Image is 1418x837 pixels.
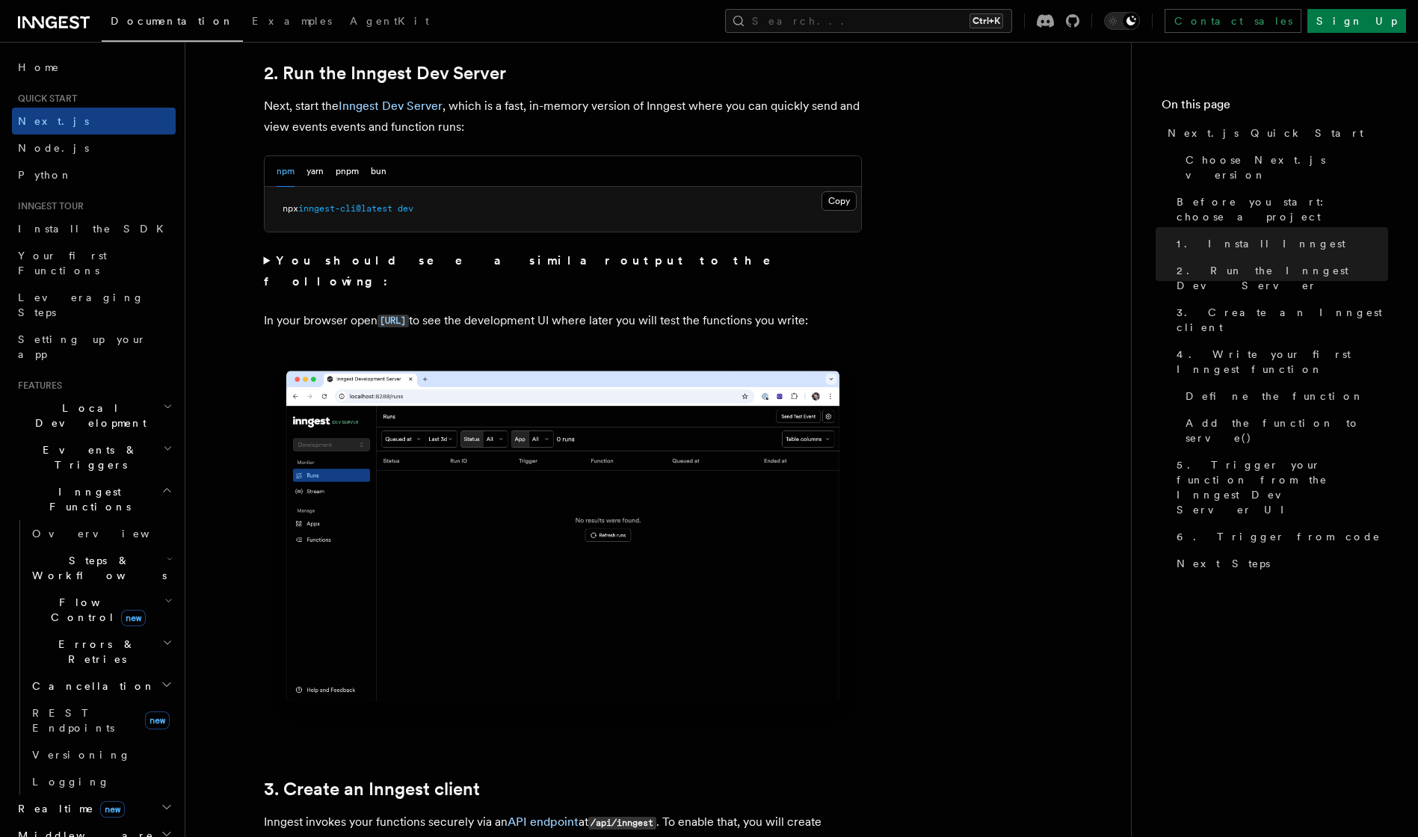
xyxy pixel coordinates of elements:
button: Cancellation [26,673,176,699]
a: Choose Next.js version [1180,146,1388,188]
span: Flow Control [26,595,164,625]
button: yarn [306,156,324,187]
span: Home [18,60,60,75]
span: Steps & Workflows [26,553,167,583]
a: Your first Functions [12,242,176,284]
a: Next.js [12,108,176,135]
span: Add the function to serve() [1186,416,1388,445]
kbd: Ctrl+K [970,13,1003,28]
button: Toggle dark mode [1104,12,1140,30]
a: Inngest Dev Server [339,99,443,113]
button: Search...Ctrl+K [725,9,1012,33]
span: new [145,711,170,729]
a: 3. Create an Inngest client [1171,299,1388,341]
span: new [121,610,146,626]
span: 3. Create an Inngest client [1177,305,1388,335]
span: 4. Write your first Inngest function [1177,347,1388,377]
a: [URL] [377,313,409,327]
a: 1. Install Inngest [1171,230,1388,257]
span: 5. Trigger your function from the Inngest Dev Server UI [1177,457,1388,517]
a: AgentKit [341,4,438,40]
h4: On this page [1162,96,1388,120]
a: 2. Run the Inngest Dev Server [264,63,506,84]
span: Realtime [12,801,125,816]
button: Steps & Workflows [26,547,176,589]
span: dev [398,203,413,214]
a: 5. Trigger your function from the Inngest Dev Server UI [1171,451,1388,523]
a: Next Steps [1171,550,1388,577]
a: Sign Up [1307,9,1406,33]
span: REST Endpoints [32,707,114,734]
a: 6. Trigger from code [1171,523,1388,550]
span: 2. Run the Inngest Dev Server [1177,263,1388,293]
span: Define the function [1186,389,1364,404]
span: Setting up your app [18,333,147,360]
span: Inngest tour [12,200,84,212]
span: Node.js [18,142,89,154]
a: Python [12,161,176,188]
span: Leveraging Steps [18,291,144,318]
a: Setting up your app [12,326,176,368]
span: Before you start: choose a project [1177,194,1388,224]
a: Add the function to serve() [1180,410,1388,451]
span: npx [283,203,298,214]
a: Leveraging Steps [12,284,176,326]
button: npm [277,156,295,187]
code: /api/inngest [588,817,656,830]
button: Copy [821,191,857,211]
span: Python [18,169,73,181]
span: Install the SDK [18,223,173,235]
span: Cancellation [26,679,155,694]
p: In your browser open to see the development UI where later you will test the functions you write: [264,310,862,332]
button: Realtimenew [12,795,176,822]
img: Inngest Dev Server's 'Runs' tab with no data [264,356,862,732]
a: Contact sales [1165,9,1301,33]
span: Quick start [12,93,77,105]
span: Examples [252,15,332,27]
button: Flow Controlnew [26,589,176,631]
span: Features [12,380,62,392]
a: 4. Write your first Inngest function [1171,341,1388,383]
button: bun [371,156,386,187]
span: Next.js [18,115,89,127]
a: Overview [26,520,176,547]
button: Inngest Functions [12,478,176,520]
span: inngest-cli@latest [298,203,392,214]
a: Next.js Quick Start [1162,120,1388,146]
a: Node.js [12,135,176,161]
summary: You should see a similar output to the following: [264,250,862,292]
p: Next, start the , which is a fast, in-memory version of Inngest where you can quickly send and vi... [264,96,862,138]
span: Documentation [111,15,234,27]
a: Examples [243,4,341,40]
a: Define the function [1180,383,1388,410]
span: Errors & Retries [26,637,162,667]
a: REST Endpointsnew [26,699,176,741]
button: Events & Triggers [12,436,176,478]
button: Errors & Retries [26,631,176,673]
span: Choose Next.js version [1186,152,1388,182]
a: 3. Create an Inngest client [264,779,480,800]
span: AgentKit [350,15,429,27]
span: Your first Functions [18,250,107,277]
a: 2. Run the Inngest Dev Server [1171,257,1388,299]
span: Local Development [12,401,163,430]
code: [URL] [377,315,409,327]
span: Events & Triggers [12,442,163,472]
div: Inngest Functions [12,520,176,795]
span: 1. Install Inngest [1177,236,1345,251]
span: 6. Trigger from code [1177,529,1381,544]
button: pnpm [336,156,359,187]
a: Logging [26,768,176,795]
strong: You should see a similar output to the following: [264,253,792,288]
span: Next Steps [1177,556,1270,571]
a: Install the SDK [12,215,176,242]
button: Local Development [12,395,176,436]
a: Home [12,54,176,81]
a: Documentation [102,4,243,42]
a: API endpoint [508,815,579,829]
span: Logging [32,776,110,788]
span: Overview [32,528,186,540]
span: new [100,801,125,818]
a: Before you start: choose a project [1171,188,1388,230]
span: Inngest Functions [12,484,161,514]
